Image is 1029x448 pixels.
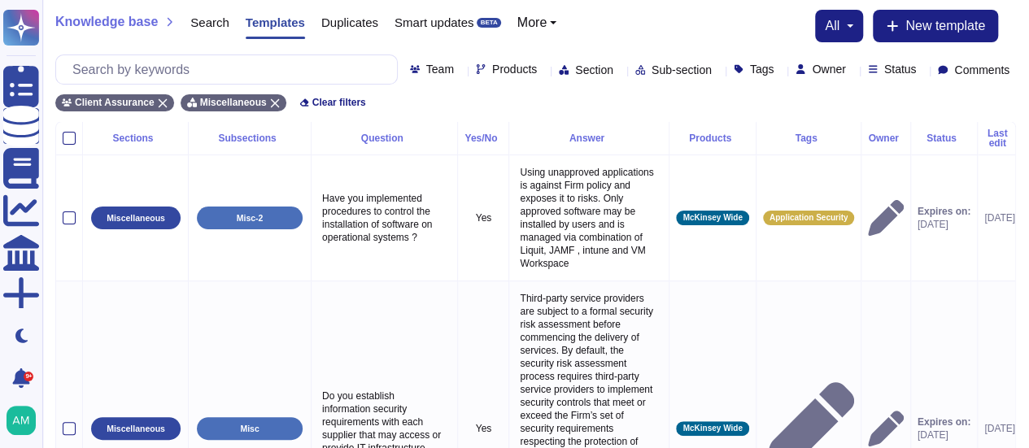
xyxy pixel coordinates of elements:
[395,16,474,28] span: Smart updates
[107,214,165,223] p: Miscellaneous
[89,133,181,143] div: Sections
[517,16,547,29] span: More
[477,18,500,28] div: BETA
[246,16,305,28] span: Templates
[55,15,158,28] span: Knowledge base
[190,16,229,28] span: Search
[240,424,259,433] p: Misc
[64,55,397,84] input: Search by keywords
[825,20,853,33] button: all
[984,211,1015,224] div: [DATE]
[825,20,839,33] span: all
[954,64,1009,76] span: Comments
[321,16,378,28] span: Duplicates
[237,214,264,223] p: Misc-2
[812,63,845,75] span: Owner
[682,424,742,433] span: McKinsey Wide
[918,415,970,428] span: Expires on:
[868,133,903,143] div: Owner
[24,372,33,381] div: 9+
[318,133,451,143] div: Question
[984,128,1015,148] div: Last edit
[195,133,304,143] div: Subsections
[426,63,454,75] span: Team
[905,20,985,33] span: New template
[107,424,165,433] p: Miscellaneous
[492,63,537,75] span: Products
[763,133,855,143] div: Tags
[884,63,917,75] span: Status
[318,188,451,248] p: Have you implemented procedures to control the installation of software on operational systems ?
[517,16,557,29] button: More
[516,162,662,274] p: Using unapproved applications is against Firm policy and exposes it to risks. Only approved softw...
[918,133,970,143] div: Status
[516,133,662,143] div: Answer
[312,98,366,107] span: Clear filters
[770,214,848,222] span: Application Security
[200,98,267,107] span: Miscellaneous
[652,64,712,76] span: Sub-section
[873,10,998,42] button: New template
[464,422,502,435] p: Yes
[918,428,970,441] span: [DATE]
[75,98,155,107] span: Client Assurance
[3,402,47,438] button: user
[682,214,742,222] span: McKinsey Wide
[575,64,613,76] span: Section
[918,218,970,231] span: [DATE]
[676,133,748,143] div: Products
[984,422,1015,435] div: [DATE]
[750,63,774,75] span: Tags
[918,205,970,218] span: Expires on:
[464,211,502,224] p: Yes
[464,133,502,143] div: Yes/No
[7,406,36,435] img: user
